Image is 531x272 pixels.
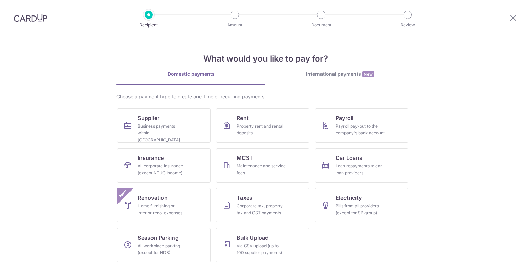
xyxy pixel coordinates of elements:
p: Review [382,22,433,29]
div: Payroll pay-out to the company's bank account [336,123,385,137]
div: Domestic payments [116,70,265,77]
a: InsuranceAll corporate insurance (except NTUC Income) [117,148,211,183]
div: Maintenance and service fees [237,163,286,176]
div: Bills from all providers (except for SP group) [336,203,385,216]
a: ElectricityBills from all providers (except for SP group) [315,188,408,222]
span: Renovation [138,194,168,202]
span: Payroll [336,114,353,122]
span: Taxes [237,194,252,202]
a: Car LoansLoan repayments to car loan providers [315,148,408,183]
span: Bulk Upload [237,233,269,242]
div: All corporate insurance (except NTUC Income) [138,163,187,176]
p: Recipient [123,22,174,29]
h4: What would you like to pay for? [116,53,415,65]
span: MCST [237,154,253,162]
a: SupplierBusiness payments within [GEOGRAPHIC_DATA] [117,108,211,143]
a: MCSTMaintenance and service fees [216,148,309,183]
a: RentProperty rent and rental deposits [216,108,309,143]
span: Rent [237,114,249,122]
div: Choose a payment type to create one-time or recurring payments. [116,93,415,100]
span: Insurance [138,154,164,162]
span: Car Loans [336,154,362,162]
div: Via CSV upload (up to 100 supplier payments) [237,242,286,256]
div: International payments [265,70,415,78]
a: RenovationHome furnishing or interior reno-expensesNew [117,188,211,222]
div: Property rent and rental deposits [237,123,286,137]
p: Amount [210,22,260,29]
span: Electricity [336,194,362,202]
div: Home furnishing or interior reno-expenses [138,203,187,216]
div: Corporate tax, property tax and GST payments [237,203,286,216]
span: New [362,71,374,77]
span: Season Parking [138,233,179,242]
span: New [117,188,129,199]
div: Business payments within [GEOGRAPHIC_DATA] [138,123,187,143]
iframe: Opens a widget where you can find more information [487,251,524,269]
p: Document [296,22,347,29]
div: All workplace parking (except for HDB) [138,242,187,256]
img: CardUp [14,14,47,22]
div: Loan repayments to car loan providers [336,163,385,176]
span: Supplier [138,114,159,122]
a: Season ParkingAll workplace parking (except for HDB) [117,228,211,262]
a: TaxesCorporate tax, property tax and GST payments [216,188,309,222]
a: PayrollPayroll pay-out to the company's bank account [315,108,408,143]
a: Bulk UploadVia CSV upload (up to 100 supplier payments) [216,228,309,262]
